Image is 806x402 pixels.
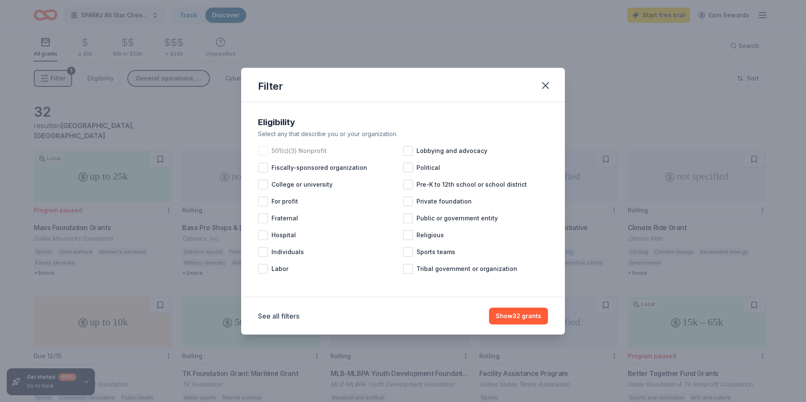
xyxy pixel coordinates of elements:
span: Pre-K to 12th school or school district [416,180,527,190]
span: Sports teams [416,247,455,257]
span: Religious [416,230,444,240]
span: 501(c)(3) Nonprofit [271,146,327,156]
button: Show32 grants [489,308,548,324]
button: See all filters [258,311,299,321]
span: Private foundation [416,196,472,206]
span: Political [416,163,440,173]
span: Public or government entity [416,213,498,223]
span: Labor [271,264,288,274]
span: Fraternal [271,213,298,223]
span: College or university [271,180,333,190]
div: Filter [258,80,283,93]
span: Fiscally-sponsored organization [271,163,367,173]
div: Select any that describe you or your organization. [258,129,548,139]
span: Individuals [271,247,304,257]
span: Tribal government or organization [416,264,517,274]
span: Lobbying and advocacy [416,146,487,156]
span: For profit [271,196,298,206]
div: Eligibility [258,115,548,129]
span: Hospital [271,230,296,240]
